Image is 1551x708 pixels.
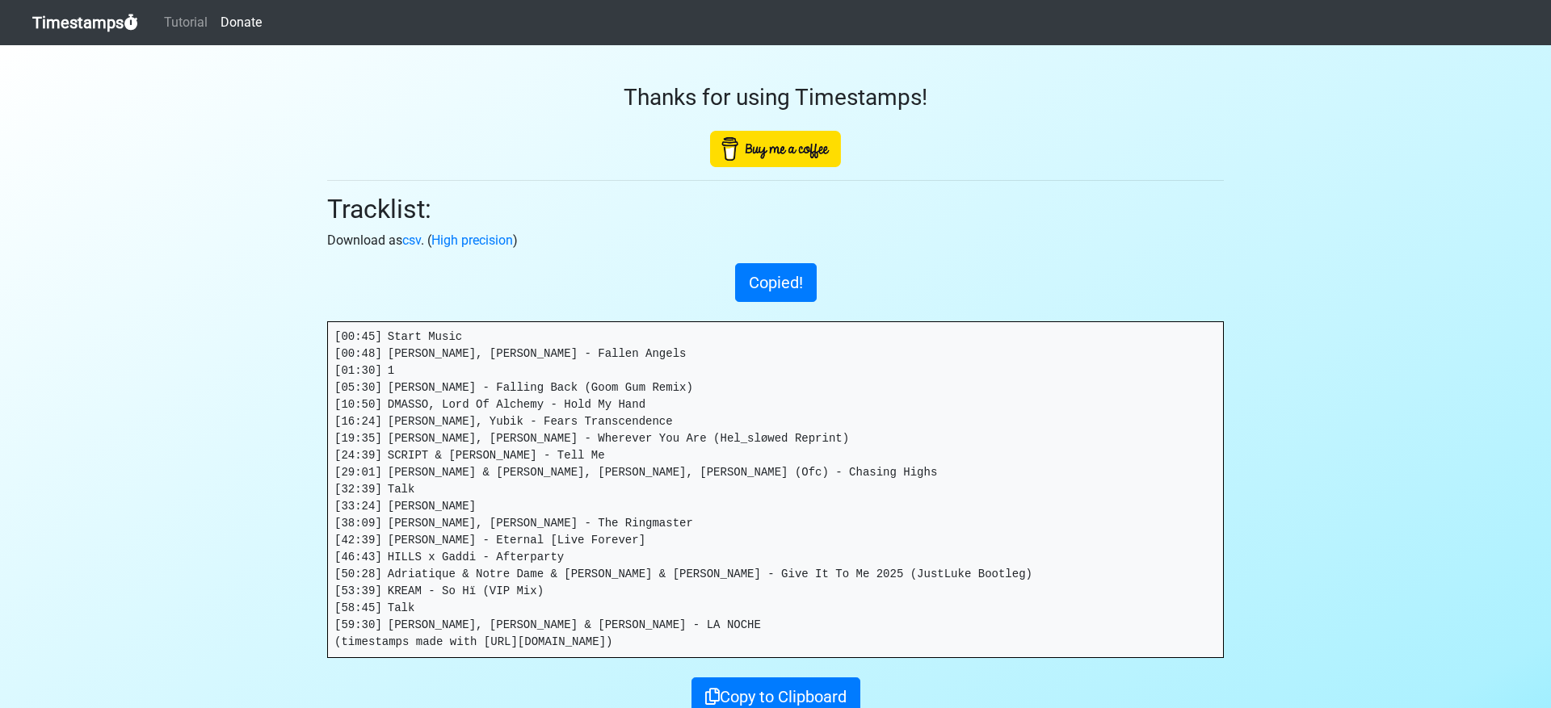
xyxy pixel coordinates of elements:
[214,6,268,39] a: Donate
[431,233,513,248] a: High precision
[158,6,214,39] a: Tutorial
[32,6,138,39] a: Timestamps
[735,263,817,302] button: Copied!
[328,322,1223,657] pre: [00:45] Start Music [00:48] [PERSON_NAME], [PERSON_NAME] - Fallen Angels [01:30] 1 [05:30] [PERSO...
[710,131,841,167] img: Buy Me A Coffee
[402,233,421,248] a: csv
[327,194,1224,224] h2: Tracklist:
[327,84,1224,111] h3: Thanks for using Timestamps!
[327,231,1224,250] p: Download as . ( )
